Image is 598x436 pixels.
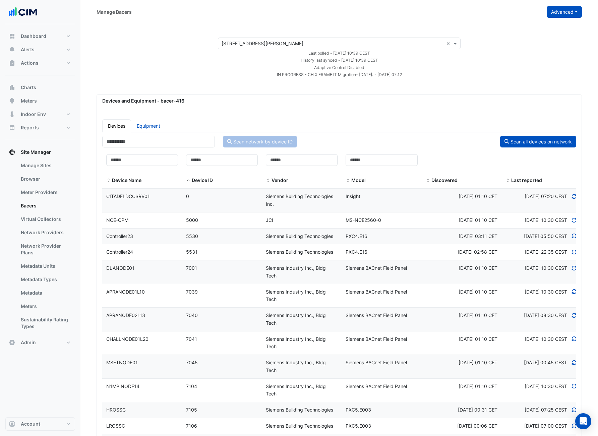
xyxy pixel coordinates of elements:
span: DLANODE01 [106,265,134,271]
span: 7001 [186,265,197,271]
a: Refresh [571,233,577,239]
span: 0 [186,193,189,199]
span: Discovered at [525,289,567,295]
div: Devices and Equipment - bacer-416 [98,97,580,104]
a: Refresh [571,289,577,295]
span: Fri 30-Oct-2020 11:10 AEDT [459,193,497,199]
span: Discovered at [525,383,567,389]
span: 7104 [186,383,197,389]
span: PXC4.E16 [346,249,367,255]
span: Model [351,177,366,183]
app-icon: Actions [9,60,15,66]
span: Discovered at [525,193,567,199]
div: Site Manager [5,159,75,336]
span: Alerts [21,46,35,53]
span: 5530 [186,233,198,239]
span: CITADELDCCSRV01 [106,193,150,199]
span: Siemens BACnet Field Panel [346,289,407,295]
span: PXC4.E16 [346,233,367,239]
small: Tue 30-Sep-2025 18:39 AEST [301,58,378,63]
button: Account [5,417,75,431]
button: Meters [5,94,75,108]
span: Fri 30-Oct-2020 11:10 AEDT [459,336,497,342]
app-icon: Charts [9,84,15,91]
span: 5531 [186,249,197,255]
a: Metadata Types [15,273,75,286]
a: Network Provider Plans [15,239,75,259]
span: Controller24 [106,249,133,255]
div: Manage Bacers [97,8,132,15]
span: Clear [446,40,452,47]
span: Dashboard [21,33,46,40]
span: Discovered at [525,217,567,223]
span: Siemens BACnet Field Panel [346,336,407,342]
app-icon: Site Manager [9,149,15,155]
span: Site Manager [21,149,51,155]
span: Last reported [505,178,510,183]
span: Reports [21,124,39,131]
span: JCI [266,217,273,223]
small: - [DATE] 07:12 [374,72,402,77]
span: Device Name [106,178,111,183]
span: Siemens Building Technologies Inc. [266,193,333,207]
span: Device ID [186,178,191,183]
a: Virtual Collectors [15,212,75,226]
span: Last reported [511,177,542,183]
span: Discovered [426,178,430,183]
span: APRANODE02L13 [106,312,145,318]
span: Siemens Industry Inc., Bldg Tech [266,383,326,397]
span: Fri 30-Oct-2020 11:10 AEDT [459,383,497,389]
button: Advanced [547,6,582,18]
span: Siemens Building Technologies [266,423,333,429]
span: PXC5.E003 [346,423,371,429]
span: Meters [21,98,37,104]
span: Siemens BACnet Field Panel [346,265,407,271]
span: CHALLNODE01L20 [106,336,148,342]
button: Scan all devices on network [500,136,576,147]
span: Fri 30-Oct-2020 11:10 AEDT [459,265,497,271]
app-icon: Admin [9,339,15,346]
span: N1MP.NODE14 [106,383,139,389]
a: Refresh [571,265,577,271]
span: HROSSC [106,407,126,413]
span: Siemens BACnet Field Panel [346,383,407,389]
span: Discovered at [525,336,567,342]
img: Company Logo [8,5,38,19]
button: Indoor Env [5,108,75,121]
span: Discovered at [525,265,567,271]
span: Fri 30-Oct-2020 11:10 AEDT [459,217,497,223]
span: Siemens Industry Inc., Bldg Tech [266,265,326,278]
a: Equipment [131,119,166,132]
span: MSFTNODE01 [106,360,138,365]
span: MS-NCE2560-0 [346,217,381,223]
span: Discovered at [524,360,567,365]
button: Reports [5,121,75,134]
a: Manage Sites [15,159,75,172]
span: Discovered at [524,312,567,318]
span: Discovered at [524,423,567,429]
span: Fri 30-Oct-2020 11:10 AEDT [459,360,497,365]
button: Actions [5,56,75,70]
span: 7041 [186,336,197,342]
span: Fri 30-Oct-2020 11:10 AEDT [459,289,497,295]
span: 7105 [186,407,197,413]
small: IN PROGRESS - CH X FRAME IT Migration- [DATE]. [277,72,373,77]
span: Siemens Industry Inc., Bldg Tech [266,289,326,302]
span: Account [21,421,40,427]
small: Adaptive Control Disabled [314,65,364,70]
a: Bacers [15,199,75,212]
span: 7039 [186,289,198,295]
span: Fri 30-Oct-2020 11:10 AEDT [459,312,497,318]
span: Discovered at [525,407,567,413]
span: 7045 [186,360,198,365]
span: Wed 26-Feb-2025 12:58 AEDT [458,249,497,255]
app-icon: Alerts [9,46,15,53]
div: Open Intercom Messenger [575,413,591,429]
span: Device Name [112,177,141,183]
a: Refresh [571,249,577,255]
span: Discovered at [524,233,567,239]
span: Siemens Building Technologies [266,249,333,255]
small: Tue 30-Sep-2025 18:39 AEST [308,51,370,56]
a: Sustainability Rating Types [15,313,75,333]
span: Actions [21,60,39,66]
